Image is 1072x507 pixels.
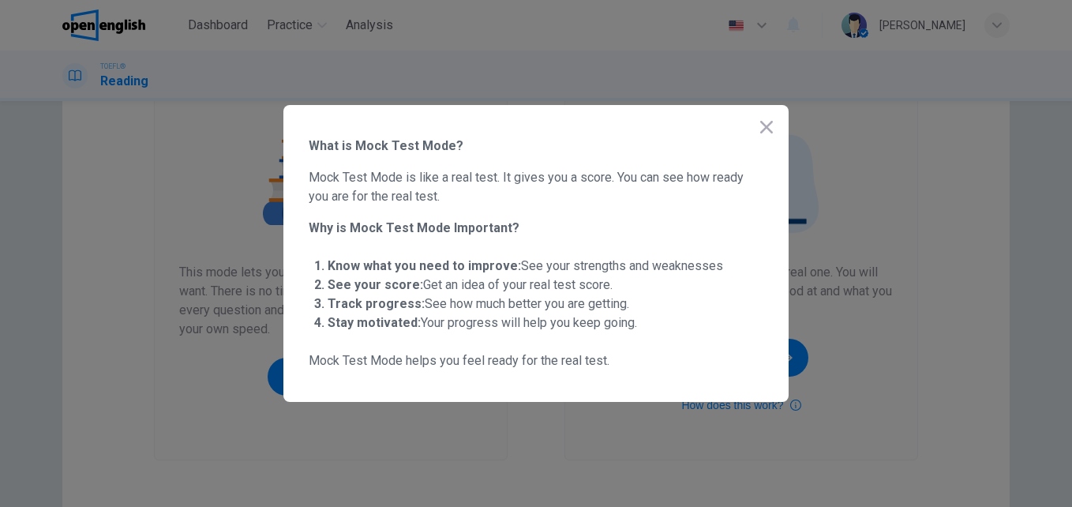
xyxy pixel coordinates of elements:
span: Why is Mock Test Mode Important? [309,219,763,238]
span: See your strengths and weaknesses [328,258,723,273]
strong: Know what you need to improve: [328,258,521,273]
strong: See your score: [328,277,423,292]
span: Mock Test Mode is like a real test. It gives you a score. You can see how ready you are for the r... [309,168,763,206]
strong: Track progress: [328,296,425,311]
span: Your progress will help you keep going. [328,315,637,330]
span: What is Mock Test Mode? [309,137,763,156]
span: See how much better you are getting. [328,296,629,311]
span: Get an idea of your real test score. [328,277,613,292]
span: Mock Test Mode helps you feel ready for the real test. [309,351,763,370]
strong: Stay motivated: [328,315,421,330]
